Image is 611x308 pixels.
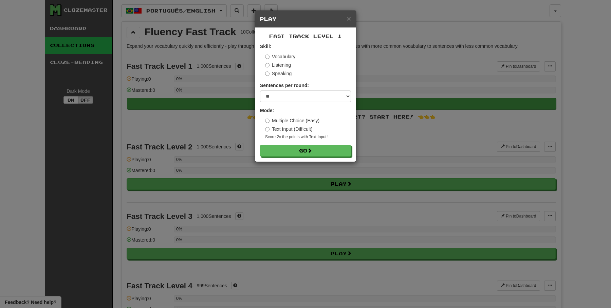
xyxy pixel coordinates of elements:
input: Multiple Choice (Easy) [265,119,270,123]
span: × [347,15,351,22]
h5: Play [260,16,351,22]
label: Vocabulary [265,53,295,60]
input: Text Input (Difficult) [265,127,270,131]
strong: Mode: [260,108,274,113]
label: Text Input (Difficult) [265,126,313,132]
strong: Skill: [260,44,271,49]
button: Close [347,15,351,22]
input: Vocabulary [265,55,270,59]
label: Multiple Choice (Easy) [265,117,319,124]
small: Score 2x the points with Text Input ! [265,134,351,140]
button: Go [260,145,351,157]
input: Speaking [265,71,270,76]
label: Listening [265,62,291,68]
span: Fast Track Level 1 [269,33,342,39]
input: Listening [265,63,270,67]
label: Sentences per round: [260,82,309,89]
label: Speaking [265,70,292,77]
